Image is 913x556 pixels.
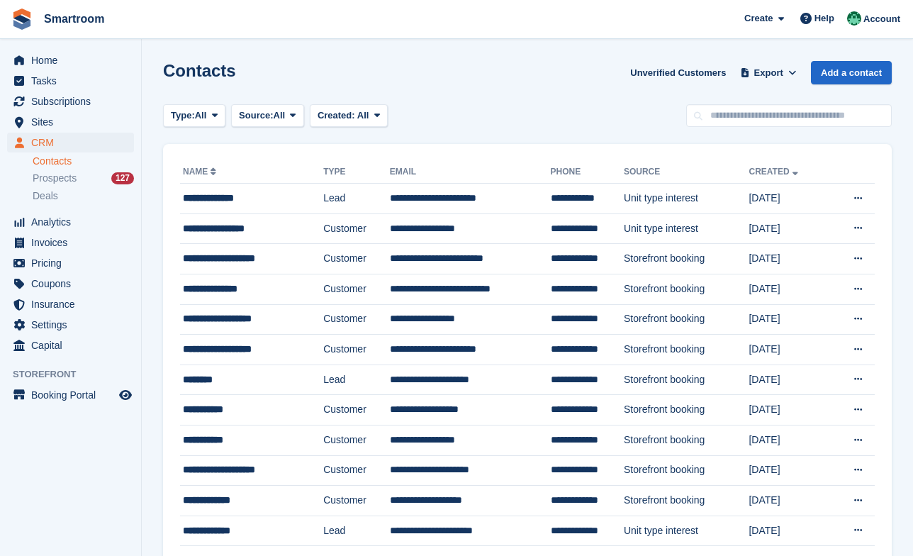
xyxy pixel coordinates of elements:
[31,335,116,355] span: Capital
[33,171,134,186] a: Prospects 127
[624,61,732,84] a: Unverified Customers
[7,274,134,294] a: menu
[814,11,834,26] span: Help
[749,365,829,395] td: [DATE]
[749,213,829,244] td: [DATE]
[31,294,116,314] span: Insurance
[811,61,892,84] a: Add a contact
[31,315,116,335] span: Settings
[323,425,390,455] td: Customer
[7,294,134,314] a: menu
[749,395,829,426] td: [DATE]
[847,11,861,26] img: Jacob Gabriel
[624,425,749,455] td: Storefront booking
[163,61,236,80] h1: Contacts
[551,161,624,184] th: Phone
[749,274,829,304] td: [DATE]
[323,274,390,304] td: Customer
[7,50,134,70] a: menu
[737,61,800,84] button: Export
[11,9,33,30] img: stora-icon-8386f47178a22dfd0bd8f6a31ec36ba5ce8667c1dd55bd0f319d3a0aa187defe.svg
[7,385,134,405] a: menu
[31,253,116,273] span: Pricing
[323,244,390,274] td: Customer
[7,253,134,273] a: menu
[624,486,749,516] td: Storefront booking
[310,104,388,128] button: Created: All
[390,161,551,184] th: Email
[749,184,829,214] td: [DATE]
[624,184,749,214] td: Unit type interest
[754,66,783,80] span: Export
[624,161,749,184] th: Source
[7,335,134,355] a: menu
[323,455,390,486] td: Customer
[323,184,390,214] td: Lead
[7,233,134,252] a: menu
[33,155,134,168] a: Contacts
[31,133,116,152] span: CRM
[624,455,749,486] td: Storefront booking
[749,244,829,274] td: [DATE]
[31,274,116,294] span: Coupons
[624,335,749,365] td: Storefront booking
[749,167,800,177] a: Created
[749,425,829,455] td: [DATE]
[7,315,134,335] a: menu
[323,304,390,335] td: Customer
[195,109,207,123] span: All
[323,516,390,546] td: Lead
[231,104,304,128] button: Source: All
[31,212,116,232] span: Analytics
[31,71,116,91] span: Tasks
[749,516,829,546] td: [DATE]
[171,109,195,123] span: Type:
[38,7,110,30] a: Smartroom
[749,455,829,486] td: [DATE]
[239,109,273,123] span: Source:
[33,189,58,203] span: Deals
[624,516,749,546] td: Unit type interest
[624,274,749,304] td: Storefront booking
[624,304,749,335] td: Storefront booking
[163,104,225,128] button: Type: All
[323,213,390,244] td: Customer
[33,172,77,185] span: Prospects
[7,212,134,232] a: menu
[31,385,116,405] span: Booking Portal
[7,133,134,152] a: menu
[624,395,749,426] td: Storefront booking
[323,395,390,426] td: Customer
[624,244,749,274] td: Storefront booking
[31,112,116,132] span: Sites
[318,110,355,121] span: Created:
[183,167,219,177] a: Name
[7,112,134,132] a: menu
[323,365,390,395] td: Lead
[274,109,286,123] span: All
[31,50,116,70] span: Home
[624,213,749,244] td: Unit type interest
[7,71,134,91] a: menu
[863,12,900,26] span: Account
[111,172,134,184] div: 127
[749,335,829,365] td: [DATE]
[7,91,134,111] a: menu
[749,486,829,516] td: [DATE]
[323,335,390,365] td: Customer
[31,91,116,111] span: Subscriptions
[323,161,390,184] th: Type
[744,11,773,26] span: Create
[33,189,134,204] a: Deals
[624,365,749,395] td: Storefront booking
[357,110,369,121] span: All
[749,304,829,335] td: [DATE]
[117,387,134,404] a: Preview store
[13,367,141,382] span: Storefront
[31,233,116,252] span: Invoices
[323,486,390,516] td: Customer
